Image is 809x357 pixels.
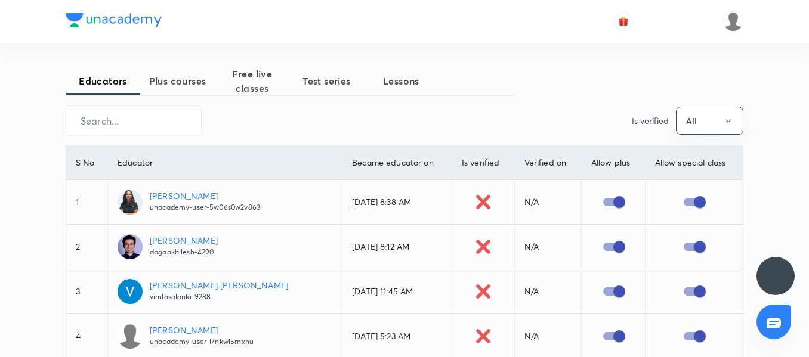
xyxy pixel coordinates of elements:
span: Educators [66,74,140,88]
td: [DATE] 8:38 AM [342,180,452,225]
button: All [676,107,743,135]
span: Plus courses [140,74,215,88]
img: Anshumaan Gangrade [723,11,743,32]
th: Allow special class [645,146,743,180]
td: [DATE] 11:45 AM [342,269,452,314]
input: Search... [66,105,201,136]
img: ttu [768,269,783,283]
th: Verified on [514,146,581,180]
p: [PERSON_NAME] [150,234,218,247]
p: [PERSON_NAME] [150,324,254,336]
p: [PERSON_NAME] [150,190,260,202]
button: avatar [614,12,633,31]
a: Company Logo [66,13,162,30]
p: Is verified [632,114,669,127]
td: 3 [66,269,107,314]
p: unacademy-user-l7nkwl5rnxnu [150,336,254,347]
a: [PERSON_NAME]dagaakhilesh-4290 [118,234,332,259]
th: Educator [107,146,342,180]
p: vimlasolanki-9288 [150,291,288,302]
td: N/A [514,180,581,225]
td: N/A [514,225,581,269]
a: [PERSON_NAME]unacademy-user-l7nkwl5rnxnu [118,324,332,349]
img: avatar [618,16,629,27]
th: Is verified [452,146,514,180]
p: unacademy-user-5w06s0w2v863 [150,202,260,213]
span: Test series [289,74,364,88]
span: Free live classes [215,67,289,95]
td: 2 [66,225,107,269]
a: [PERSON_NAME] [PERSON_NAME]vimlasolanki-9288 [118,279,332,304]
img: Company Logo [66,13,162,27]
td: N/A [514,269,581,314]
td: [DATE] 8:12 AM [342,225,452,269]
a: [PERSON_NAME]unacademy-user-5w06s0w2v863 [118,190,332,215]
th: Became educator on [342,146,452,180]
th: S No [66,146,107,180]
p: dagaakhilesh-4290 [150,247,218,257]
p: [PERSON_NAME] [PERSON_NAME] [150,279,288,291]
th: Allow plus [581,146,645,180]
span: Lessons [364,74,439,88]
td: 1 [66,180,107,225]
